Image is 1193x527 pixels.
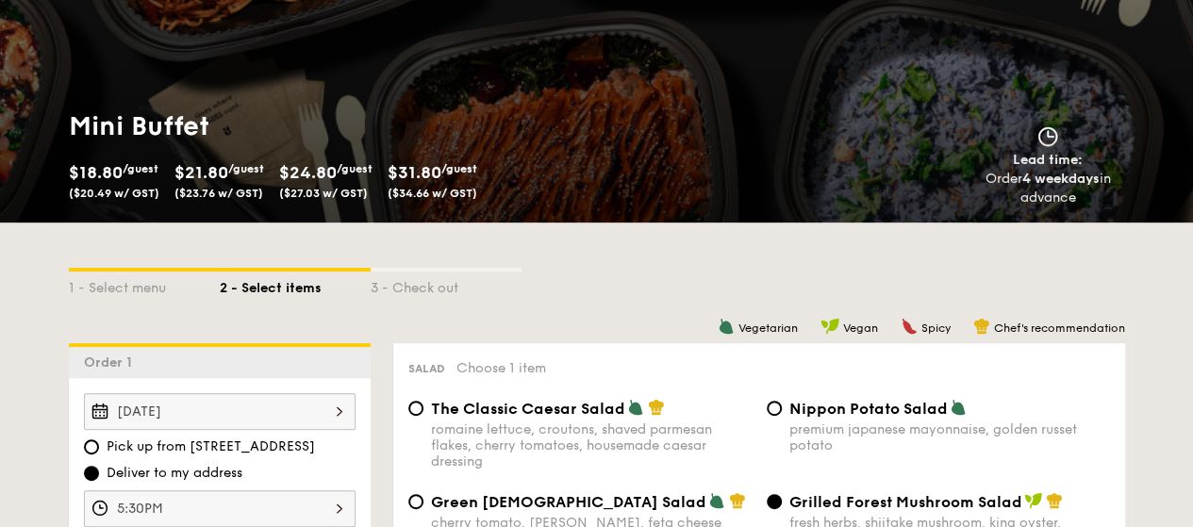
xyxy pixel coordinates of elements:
[1024,492,1043,509] img: icon-vegan.f8ff3823.svg
[84,354,140,371] span: Order 1
[1013,152,1083,168] span: Lead time:
[767,494,782,509] input: Grilled Forest Mushroom Saladfresh herbs, shiitake mushroom, king oyster, balsamic dressing
[69,109,589,143] h1: Mini Buffet
[84,490,356,527] input: Event time
[388,162,441,183] span: $31.80
[408,362,445,375] span: Salad
[1046,492,1063,509] img: icon-chef-hat.a58ddaea.svg
[69,272,220,298] div: 1 - Select menu
[69,187,159,200] span: ($20.49 w/ GST)
[431,400,625,418] span: The Classic Caesar Salad
[1034,126,1062,147] img: icon-clock.2db775ea.svg
[627,399,644,416] img: icon-vegetarian.fe4039eb.svg
[994,321,1125,335] span: Chef's recommendation
[767,401,782,416] input: Nippon Potato Saladpremium japanese mayonnaise, golden russet potato
[1022,171,1100,187] strong: 4 weekdays
[408,494,423,509] input: Green [DEMOGRAPHIC_DATA] Saladcherry tomato, [PERSON_NAME], feta cheese
[843,321,878,335] span: Vegan
[107,464,242,483] span: Deliver to my address
[228,162,264,175] span: /guest
[279,162,337,183] span: $24.80
[174,187,263,200] span: ($23.76 w/ GST)
[84,466,99,481] input: Deliver to my address
[69,162,123,183] span: $18.80
[973,318,990,335] img: icon-chef-hat.a58ddaea.svg
[738,321,798,335] span: Vegetarian
[964,170,1133,207] div: Order in advance
[820,318,839,335] img: icon-vegan.f8ff3823.svg
[648,399,665,416] img: icon-chef-hat.a58ddaea.svg
[220,272,371,298] div: 2 - Select items
[950,399,967,416] img: icon-vegetarian.fe4039eb.svg
[789,400,948,418] span: Nippon Potato Salad
[789,493,1022,511] span: Grilled Forest Mushroom Salad
[408,401,423,416] input: The Classic Caesar Saladromaine lettuce, croutons, shaved parmesan flakes, cherry tomatoes, house...
[388,187,477,200] span: ($34.66 w/ GST)
[456,360,546,376] span: Choose 1 item
[84,393,356,430] input: Event date
[279,187,368,200] span: ($27.03 w/ GST)
[371,272,522,298] div: 3 - Check out
[123,162,158,175] span: /guest
[84,439,99,454] input: Pick up from [STREET_ADDRESS]
[337,162,373,175] span: /guest
[789,421,1110,453] div: premium japanese mayonnaise, golden russet potato
[431,493,706,511] span: Green [DEMOGRAPHIC_DATA] Salad
[921,321,951,335] span: Spicy
[441,162,477,175] span: /guest
[107,437,315,456] span: Pick up from [STREET_ADDRESS]
[431,421,752,469] div: romaine lettuce, croutons, shaved parmesan flakes, cherry tomatoes, housemade caesar dressing
[708,492,725,509] img: icon-vegetarian.fe4039eb.svg
[901,318,918,335] img: icon-spicy.37a8142b.svg
[729,492,746,509] img: icon-chef-hat.a58ddaea.svg
[174,162,228,183] span: $21.80
[718,318,735,335] img: icon-vegetarian.fe4039eb.svg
